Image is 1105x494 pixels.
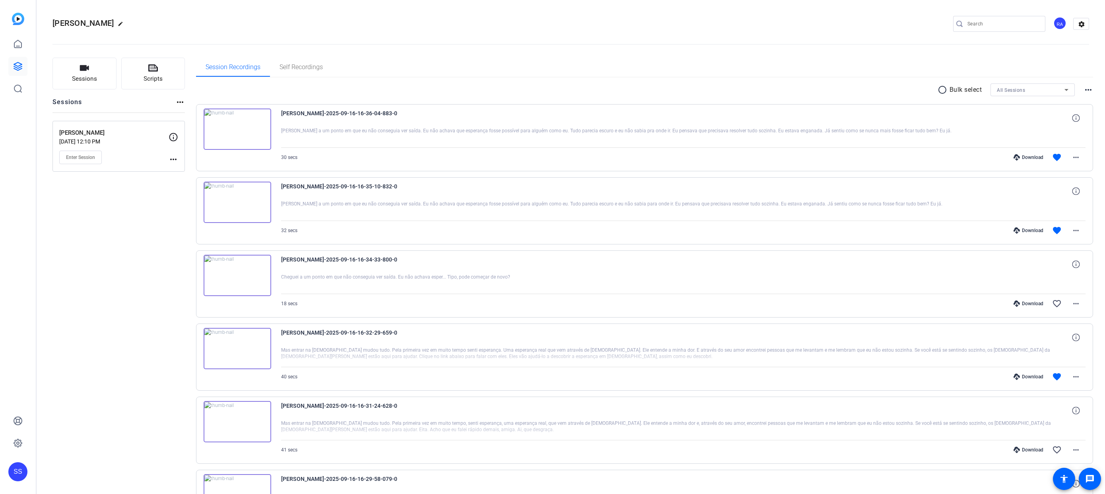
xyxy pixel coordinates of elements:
[1071,299,1081,308] mat-icon: more_horiz
[281,447,297,453] span: 41 secs
[204,182,271,223] img: thumb-nail
[1052,445,1062,455] mat-icon: favorite_border
[1071,445,1081,455] mat-icon: more_horiz
[1053,17,1066,30] div: RA
[1071,153,1081,162] mat-icon: more_horiz
[997,87,1025,93] span: All Sessions
[1059,474,1069,484] mat-icon: accessibility
[281,108,428,128] span: [PERSON_NAME]-2025-09-16-16-36-04-883-0
[12,13,24,25] img: blue-gradient.svg
[281,401,428,420] span: [PERSON_NAME]-2025-09-16-16-31-24-628-0
[204,401,271,442] img: thumb-nail
[1010,374,1047,380] div: Download
[72,74,97,83] span: Sessions
[52,58,117,89] button: Sessions
[281,228,297,233] span: 32 secs
[8,462,27,481] div: SS
[938,85,950,95] mat-icon: radio_button_unchecked
[950,85,982,95] p: Bulk select
[169,155,178,164] mat-icon: more_horiz
[1074,18,1089,30] mat-icon: settings
[66,154,95,161] span: Enter Session
[118,21,127,31] mat-icon: edit
[52,97,82,112] h2: Sessions
[281,374,297,380] span: 40 secs
[1071,226,1081,235] mat-icon: more_horiz
[144,74,163,83] span: Scripts
[281,182,428,201] span: [PERSON_NAME]-2025-09-16-16-35-10-832-0
[281,474,428,493] span: [PERSON_NAME]-2025-09-16-16-29-58-079-0
[967,19,1039,29] input: Search
[59,151,102,164] button: Enter Session
[206,64,260,70] span: Session Recordings
[1010,227,1047,234] div: Download
[1085,474,1095,484] mat-icon: message
[1010,447,1047,453] div: Download
[1071,372,1081,382] mat-icon: more_horiz
[1053,17,1067,31] ngx-avatar: Rachel Aranha
[121,58,185,89] button: Scripts
[280,64,323,70] span: Self Recordings
[204,108,271,150] img: thumb-nail
[175,97,185,107] mat-icon: more_horiz
[1052,153,1062,162] mat-icon: favorite
[59,128,169,138] p: [PERSON_NAME]
[1052,299,1062,308] mat-icon: favorite_border
[281,328,428,347] span: [PERSON_NAME]-2025-09-16-16-32-29-659-0
[281,301,297,306] span: 18 secs
[1052,226,1062,235] mat-icon: favorite
[204,328,271,369] img: thumb-nail
[281,155,297,160] span: 30 secs
[59,138,169,145] p: [DATE] 12:10 PM
[1010,300,1047,307] div: Download
[1052,372,1062,382] mat-icon: favorite
[281,255,428,274] span: [PERSON_NAME]-2025-09-16-16-34-33-800-0
[204,255,271,296] img: thumb-nail
[1084,85,1093,95] mat-icon: more_horiz
[52,18,114,28] span: [PERSON_NAME]
[1010,154,1047,161] div: Download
